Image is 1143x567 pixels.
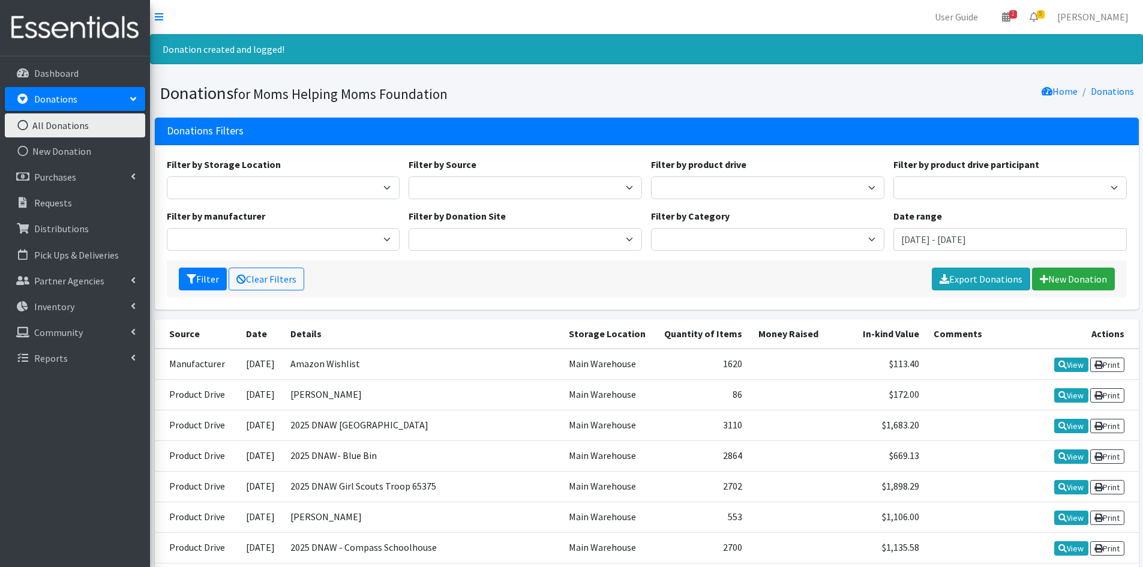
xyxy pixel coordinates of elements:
[179,268,227,290] button: Filter
[5,217,145,241] a: Distributions
[1090,358,1124,372] a: Print
[409,209,506,223] label: Filter by Donation Site
[155,533,239,563] td: Product Drive
[826,410,926,440] td: $1,683.20
[1090,388,1124,403] a: Print
[34,301,74,313] p: Inventory
[34,171,76,183] p: Purchases
[5,61,145,85] a: Dashboard
[655,410,750,440] td: 3110
[239,349,283,380] td: [DATE]
[1054,449,1088,464] a: View
[926,319,1045,349] th: Comments
[1020,5,1048,29] a: 5
[5,139,145,163] a: New Donation
[562,440,655,471] td: Main Warehouse
[409,157,476,172] label: Filter by Source
[5,346,145,370] a: Reports
[1090,511,1124,525] a: Print
[1032,268,1115,290] a: New Donation
[239,319,283,349] th: Date
[1054,480,1088,494] a: View
[562,379,655,410] td: Main Warehouse
[932,268,1030,290] a: Export Donations
[1045,319,1138,349] th: Actions
[1054,511,1088,525] a: View
[826,440,926,471] td: $669.13
[893,157,1039,172] label: Filter by product drive participant
[1090,449,1124,464] a: Print
[655,533,750,563] td: 2700
[283,319,562,349] th: Details
[155,502,239,533] td: Product Drive
[5,243,145,267] a: Pick Ups & Deliveries
[167,125,244,137] h3: Donations Filters
[1090,541,1124,556] a: Print
[826,533,926,563] td: $1,135.58
[239,502,283,533] td: [DATE]
[283,349,562,380] td: Amazon Wishlist
[562,349,655,380] td: Main Warehouse
[239,410,283,440] td: [DATE]
[155,379,239,410] td: Product Drive
[229,268,304,290] a: Clear Filters
[749,319,826,349] th: Money Raised
[5,165,145,189] a: Purchases
[826,472,926,502] td: $1,898.29
[155,440,239,471] td: Product Drive
[562,502,655,533] td: Main Warehouse
[34,275,104,287] p: Partner Agencies
[167,157,281,172] label: Filter by Storage Location
[1090,480,1124,494] a: Print
[655,502,750,533] td: 553
[167,209,265,223] label: Filter by manufacturer
[655,349,750,380] td: 1620
[893,209,942,223] label: Date range
[651,157,746,172] label: Filter by product drive
[34,67,79,79] p: Dashboard
[283,379,562,410] td: [PERSON_NAME]
[826,502,926,533] td: $1,106.00
[826,379,926,410] td: $172.00
[283,410,562,440] td: 2025 DNAW [GEOGRAPHIC_DATA]
[239,533,283,563] td: [DATE]
[283,502,562,533] td: [PERSON_NAME]
[655,440,750,471] td: 2864
[155,410,239,440] td: Product Drive
[1037,10,1045,19] span: 5
[5,191,145,215] a: Requests
[34,326,83,338] p: Community
[562,410,655,440] td: Main Warehouse
[1054,388,1088,403] a: View
[826,319,926,349] th: In-kind Value
[239,472,283,502] td: [DATE]
[155,472,239,502] td: Product Drive
[893,228,1127,251] input: January 1, 2011 - December 31, 2011
[5,320,145,344] a: Community
[239,379,283,410] td: [DATE]
[5,8,145,48] img: HumanEssentials
[1091,85,1134,97] a: Donations
[34,93,77,105] p: Donations
[1054,541,1088,556] a: View
[1090,419,1124,433] a: Print
[925,5,988,29] a: User Guide
[655,472,750,502] td: 2702
[5,87,145,111] a: Donations
[34,223,89,235] p: Distributions
[5,269,145,293] a: Partner Agencies
[562,472,655,502] td: Main Warehouse
[155,319,239,349] th: Source
[5,295,145,319] a: Inventory
[992,5,1020,29] a: 2
[283,533,562,563] td: 2025 DNAW - Compass Schoolhouse
[826,349,926,380] td: $113.40
[239,440,283,471] td: [DATE]
[155,349,239,380] td: Manufacturer
[1042,85,1078,97] a: Home
[34,249,119,261] p: Pick Ups & Deliveries
[1054,419,1088,433] a: View
[655,379,750,410] td: 86
[160,83,643,104] h1: Donations
[34,352,68,364] p: Reports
